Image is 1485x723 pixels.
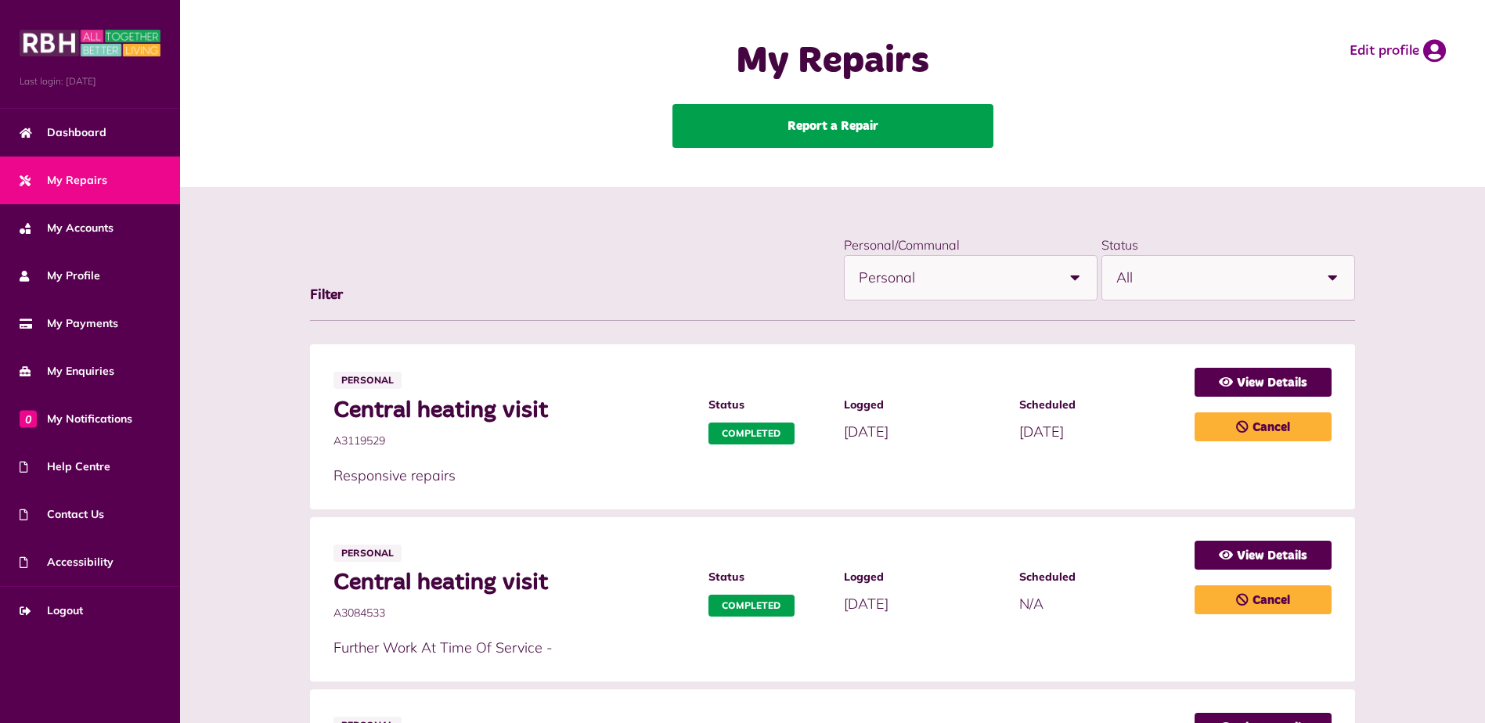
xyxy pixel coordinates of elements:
span: [DATE] [844,423,888,441]
span: Completed [708,423,795,444]
span: My Notifications [20,411,132,427]
span: Last login: [DATE] [20,74,160,88]
span: Logged [844,569,1004,585]
span: Logged [844,397,1004,413]
label: Status [1101,237,1138,253]
span: My Accounts [20,220,114,236]
a: View Details [1195,541,1332,570]
a: Report a Repair [672,104,993,148]
span: 0 [20,410,37,427]
span: Accessibility [20,554,114,570]
span: Filter [310,288,343,302]
span: Scheduled [1019,569,1179,585]
span: All [1116,256,1310,300]
p: Responsive repairs [333,465,1180,486]
span: Personal [333,545,402,562]
a: Cancel [1195,412,1332,441]
span: My Payments [20,315,118,332]
span: Help Centre [20,459,110,475]
span: Contact Us [20,506,104,523]
span: A3084533 [333,605,693,621]
span: My Enquiries [20,363,114,379]
span: Personal [333,372,402,389]
span: My Profile [20,268,100,284]
span: Central heating visit [333,397,693,425]
span: [DATE] [1019,423,1064,441]
h1: My Repairs [522,39,1144,85]
span: Logout [20,602,83,619]
p: Further Work At Time Of Service - [333,637,1180,658]
span: Completed [708,595,795,617]
span: Scheduled [1019,397,1179,413]
a: Cancel [1195,585,1332,614]
span: [DATE] [844,595,888,613]
a: Edit profile [1350,39,1446,63]
span: A3119529 [333,433,693,449]
label: Personal/Communal [844,237,960,253]
span: Personal [859,256,1053,300]
span: Status [708,569,828,585]
img: MyRBH [20,27,160,59]
span: Status [708,397,828,413]
span: Dashboard [20,124,106,141]
span: My Repairs [20,172,107,189]
a: View Details [1195,368,1332,397]
span: N/A [1019,595,1043,613]
span: Central heating visit [333,569,693,597]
